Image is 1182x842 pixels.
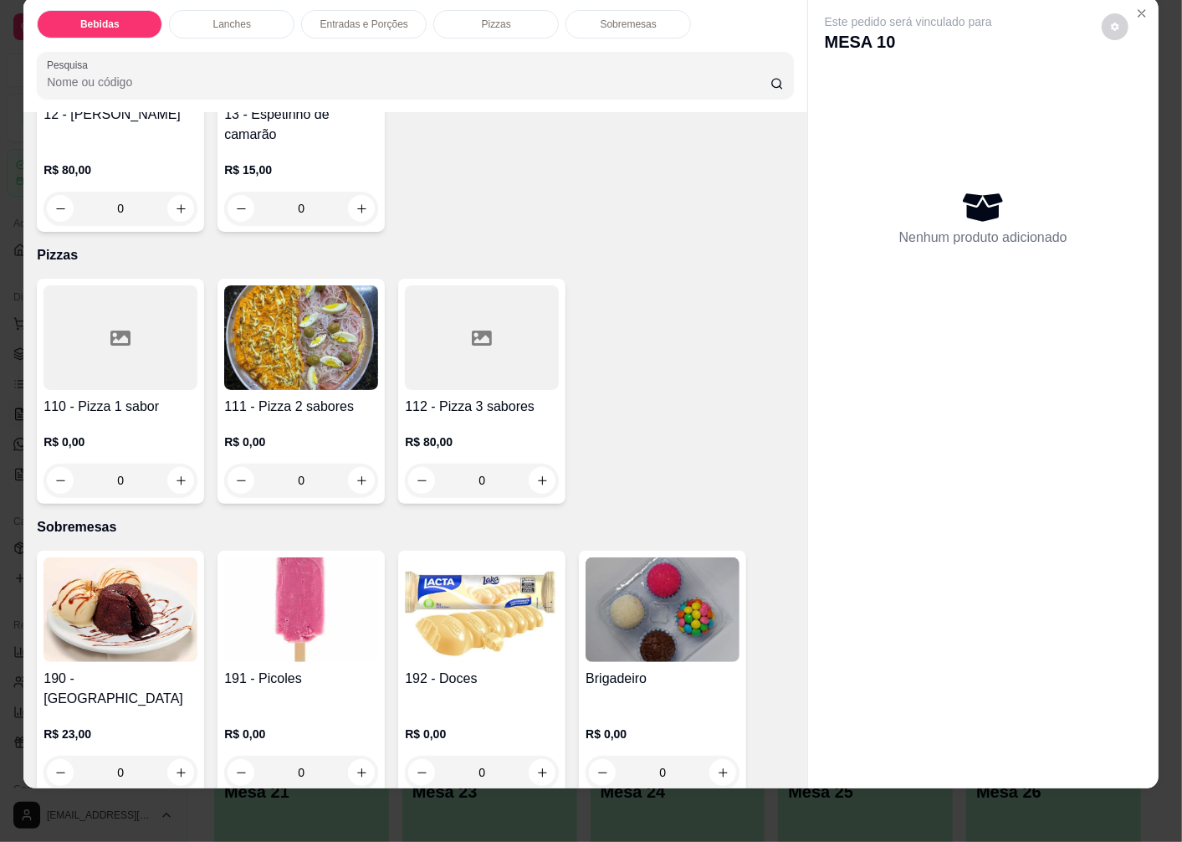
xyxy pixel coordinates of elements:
h4: 12 - [PERSON_NAME] [43,105,197,125]
p: R$ 0,00 [43,434,197,450]
p: Lanches [213,18,251,31]
p: R$ 0,00 [586,726,739,742]
p: R$ 80,00 [43,162,197,178]
label: Pesquisa [47,58,94,72]
button: decrease-product-quantity [1102,13,1128,40]
h4: 13 - Espetinho de camarão [224,105,378,145]
p: R$ 0,00 [224,726,378,742]
img: product-image [405,557,559,662]
p: R$ 0,00 [224,434,378,450]
p: Este pedido será vinculado para [825,13,992,30]
button: decrease-product-quantity [47,195,74,222]
button: decrease-product-quantity [47,759,74,786]
input: Pesquisa [47,74,770,90]
p: Sobremesas [37,517,793,537]
button: increase-product-quantity [348,195,375,222]
img: product-image [224,285,378,390]
h4: Brigadeiro [586,669,739,689]
p: R$ 80,00 [405,434,559,450]
p: R$ 23,00 [43,726,197,742]
h4: 190 - [GEOGRAPHIC_DATA] [43,669,197,709]
h4: 111 - Pizza 2 sabores [224,397,378,417]
h4: 110 - Pizza 1 sabor [43,397,197,417]
p: Pizzas [482,18,511,31]
button: increase-product-quantity [167,759,194,786]
h4: 192 - Doces [405,669,559,689]
button: decrease-product-quantity [228,195,254,222]
p: R$ 0,00 [405,726,559,742]
img: product-image [43,557,197,662]
p: Entradas e Porções [320,18,408,31]
p: Bebidas [80,18,120,31]
p: R$ 15,00 [224,162,378,178]
p: Sobremesas [601,18,657,31]
p: MESA 10 [825,30,992,54]
button: increase-product-quantity [167,195,194,222]
h4: 191 - Picoles [224,669,378,689]
img: product-image [224,557,378,662]
h4: 112 - Pizza 3 sabores [405,397,559,417]
img: product-image [586,557,739,662]
p: Nenhum produto adicionado [899,228,1067,248]
p: Pizzas [37,245,793,265]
